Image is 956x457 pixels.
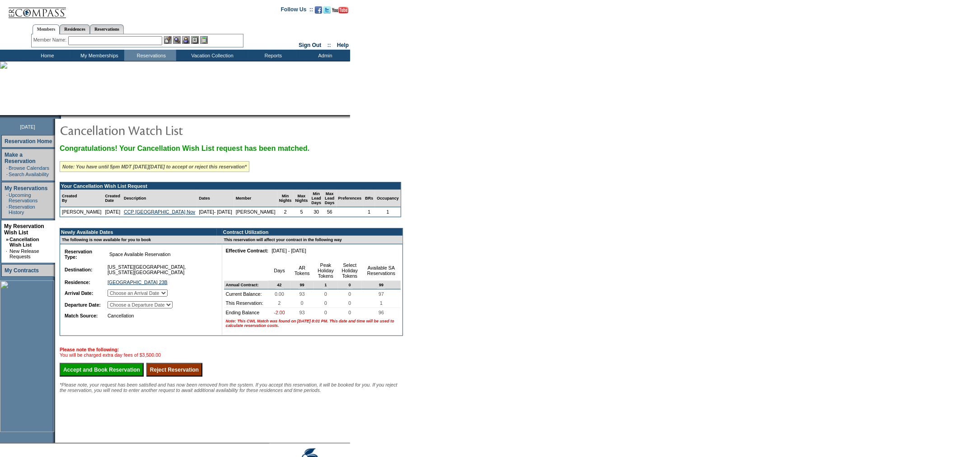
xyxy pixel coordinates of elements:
[33,24,60,34] a: Members
[60,347,119,352] b: Please note the following:
[197,207,234,217] td: [DATE]- [DATE]
[5,185,47,191] a: My Reservations
[224,308,268,317] td: Ending Balance
[323,207,337,217] td: 56
[6,248,9,259] td: ·
[60,121,240,139] img: pgTtlCancellationNotification.gif
[60,182,401,190] td: Your Cancellation Wish List Request
[60,382,398,393] span: *Please note, your request has been satisfied and has now been removed from the system. If you ac...
[272,248,306,253] nobr: [DATE] - [DATE]
[276,281,284,289] span: 42
[323,289,329,298] span: 0
[60,145,309,152] span: Congratulations! Your Cancellation Wish List request has been matched.
[146,363,202,377] input: Reject Reservation
[332,9,348,14] a: Subscribe to our YouTube Channel
[323,9,331,14] a: Follow us on Twitter
[347,298,353,308] span: 0
[294,190,310,207] td: Max Nights
[122,190,197,207] td: Description
[65,313,98,318] b: Match Source:
[234,207,277,217] td: [PERSON_NAME]
[173,36,181,44] img: View
[323,308,329,317] span: 0
[224,289,268,298] td: Current Balance:
[6,192,8,203] td: ·
[191,36,199,44] img: Reservations
[65,290,93,296] b: Arrival Date:
[176,50,246,61] td: Vacation Collection
[332,7,348,14] img: Subscribe to our YouTube Channel
[347,308,353,317] span: 0
[246,50,298,61] td: Reports
[5,152,36,164] a: Make a Reservation
[277,190,294,207] td: Min Nights
[298,50,350,61] td: Admin
[338,261,362,281] td: Select Holiday Tokens
[106,311,214,320] td: Cancellation
[60,24,90,34] a: Residences
[224,317,401,330] td: Note: This CWL Match was found on [DATE] 8:01 PM. This date and time will be used to calculate re...
[337,42,349,48] a: Help
[310,207,323,217] td: 30
[61,115,62,119] img: blank.gif
[9,204,35,215] a: Reservation History
[347,289,353,298] span: 0
[377,308,386,317] span: 96
[272,308,286,317] span: -2.00
[182,36,190,44] img: Impersonate
[226,248,269,253] b: Effective Contract:
[20,124,35,130] span: [DATE]
[9,248,39,259] a: New Release Requests
[294,207,310,217] td: 5
[6,172,8,177] td: ·
[276,298,283,308] span: 2
[60,190,103,207] td: Created By
[315,6,322,14] img: Become our fan on Facebook
[103,207,122,217] td: [DATE]
[363,207,375,217] td: 1
[315,9,322,14] a: Become our fan on Facebook
[337,190,364,207] td: Preferences
[4,223,44,236] a: My Reservation Wish List
[224,281,268,289] td: Annual Contract:
[310,190,323,207] td: Min Lead Days
[197,190,234,207] td: Dates
[9,172,49,177] a: Search Availability
[90,24,124,34] a: Reservations
[20,50,72,61] td: Home
[106,262,214,277] td: [US_STATE][GEOGRAPHIC_DATA], [US_STATE][GEOGRAPHIC_DATA]
[222,236,403,244] td: This reservation will affect your contract in the following way
[375,190,401,207] td: Occupancy
[273,289,286,298] span: 0.00
[5,267,39,274] a: My Contracts
[362,261,401,281] td: Available SA Reservations
[6,165,8,171] td: ·
[323,6,331,14] img: Follow us on Twitter
[298,289,307,298] span: 93
[222,228,403,236] td: Contract Utilization
[124,50,176,61] td: Reservations
[200,36,208,44] img: b_calculator.gif
[277,207,294,217] td: 2
[65,249,92,260] b: Reservation Type:
[281,5,313,16] td: Follow Us ::
[224,298,268,308] td: This Reservation:
[328,42,331,48] span: ::
[375,207,401,217] td: 1
[6,204,8,215] td: ·
[378,298,384,308] span: 1
[5,138,52,145] a: Reservation Home
[164,36,172,44] img: b_edit.gif
[60,363,144,377] input: Accept and Book Reservation
[377,289,386,298] span: 97
[60,207,103,217] td: [PERSON_NAME]
[234,190,277,207] td: Member
[103,190,122,207] td: Created Date
[108,280,168,285] a: [GEOGRAPHIC_DATA] 23B
[108,250,172,259] span: Space Available Reservation
[268,261,291,281] td: Days
[323,281,328,289] span: 1
[299,298,305,308] span: 0
[9,165,49,171] a: Browse Calendars
[60,228,217,236] td: Newly Available Dates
